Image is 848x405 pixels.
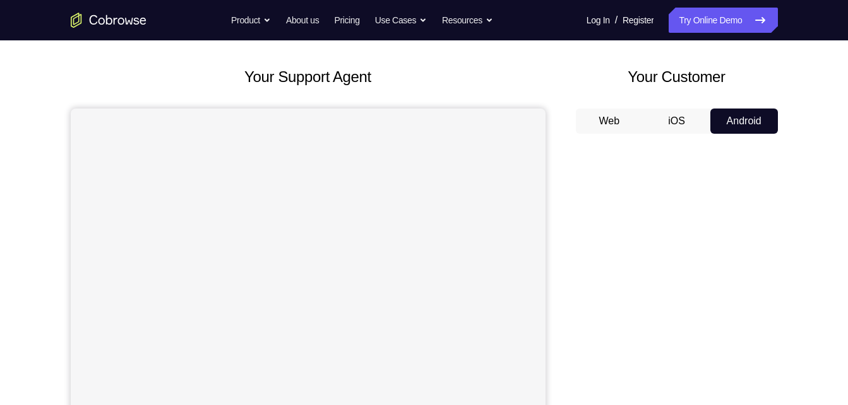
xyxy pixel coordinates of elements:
[71,66,546,88] h2: Your Support Agent
[710,109,778,134] button: Android
[576,66,778,88] h2: Your Customer
[375,8,427,33] button: Use Cases
[643,109,710,134] button: iOS
[334,8,359,33] a: Pricing
[623,8,654,33] a: Register
[231,8,271,33] button: Product
[286,8,319,33] a: About us
[442,8,493,33] button: Resources
[576,109,643,134] button: Web
[587,8,610,33] a: Log In
[669,8,777,33] a: Try Online Demo
[615,13,618,28] span: /
[71,13,146,28] a: Go to the home page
